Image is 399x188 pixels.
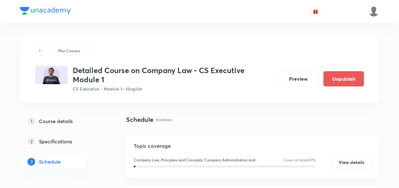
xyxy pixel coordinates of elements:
[323,71,364,86] button: Unpublish
[284,157,316,163] p: Cover at least 60 %
[310,6,321,16] button: avatar
[20,115,106,128] a: 1Course details
[39,117,73,125] h5: Course details
[73,85,273,92] p: CS Executive - Module 1 • Hinglish
[134,157,266,163] p: Company Law, Principles and Concepts, Company Administration and Meetings, CS as a Profession
[126,115,153,124] h4: Schedule
[20,135,106,148] a: 2Specifications
[28,138,35,145] p: 2
[39,158,61,166] h5: Schedule
[368,6,379,17] img: adnan
[313,9,318,14] img: avatar
[156,116,172,123] p: 6 classes
[278,71,318,86] button: Preview
[58,48,80,53] p: Plus Courses
[331,155,371,170] button: View details
[73,66,273,84] h3: Detailed Course on Company Law - CS Executive Module 1
[134,142,371,150] h5: Topic coverage
[20,7,71,16] a: Company Logo
[28,158,35,166] p: 3
[28,117,35,125] p: 1
[35,66,68,84] img: A33B7169-A684-43E6-9404-3ECEBF84402E_plus.png
[39,138,72,145] h5: Specifications
[20,7,71,15] img: Company Logo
